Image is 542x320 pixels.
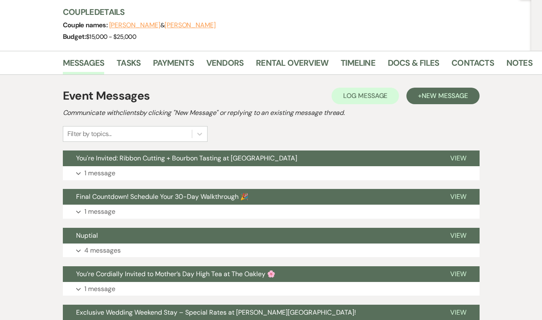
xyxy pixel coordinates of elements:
[63,56,105,74] a: Messages
[67,129,112,139] div: Filter by topics...
[63,32,86,41] span: Budget:
[63,266,437,282] button: You’re Cordially Invited to Mother’s Day High Tea at The Oakley 🌸
[506,56,532,74] a: Notes
[63,150,437,166] button: You're Invited: Ribbon Cutting + Bourbon Tasting at [GEOGRAPHIC_DATA]
[341,56,375,74] a: Timeline
[406,88,479,104] button: +New Message
[63,108,480,118] h2: Communicate with clients by clicking "New Message" or replying to an existing message thread.
[63,228,437,244] button: Nuptial
[437,228,480,244] button: View
[206,56,244,74] a: Vendors
[63,205,480,219] button: 1 message
[437,189,480,205] button: View
[76,270,275,278] span: You’re Cordially Invited to Mother’s Day High Tea at The Oakley 🌸
[332,88,399,104] button: Log Message
[437,150,480,166] button: View
[84,206,115,217] p: 1 message
[165,22,216,29] button: [PERSON_NAME]
[63,244,480,258] button: 4 messages
[84,168,115,179] p: 1 message
[63,21,109,29] span: Couple names:
[343,91,387,100] span: Log Message
[63,282,480,296] button: 1 message
[84,245,121,256] p: 4 messages
[450,270,466,278] span: View
[388,56,439,74] a: Docs & Files
[256,56,328,74] a: Rental Overview
[76,308,356,317] span: Exclusive Wedding Weekend Stay – Special Rates at [PERSON_NAME][GEOGRAPHIC_DATA]!
[76,154,297,162] span: You're Invited: Ribbon Cutting + Bourbon Tasting at [GEOGRAPHIC_DATA]
[153,56,194,74] a: Payments
[109,22,160,29] button: [PERSON_NAME]
[76,231,98,240] span: Nuptial
[63,87,150,105] h1: Event Messages
[63,6,523,18] h3: Couple Details
[450,154,466,162] span: View
[437,266,480,282] button: View
[109,21,216,29] span: &
[117,56,141,74] a: Tasks
[422,91,468,100] span: New Message
[63,189,437,205] button: Final Countdown! Schedule Your 30-Day Walkthrough 🎉
[76,192,248,201] span: Final Countdown! Schedule Your 30-Day Walkthrough 🎉
[450,231,466,240] span: View
[450,192,466,201] span: View
[63,166,480,180] button: 1 message
[451,56,494,74] a: Contacts
[84,284,115,294] p: 1 message
[450,308,466,317] span: View
[86,33,136,41] span: $15,000 - $25,000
